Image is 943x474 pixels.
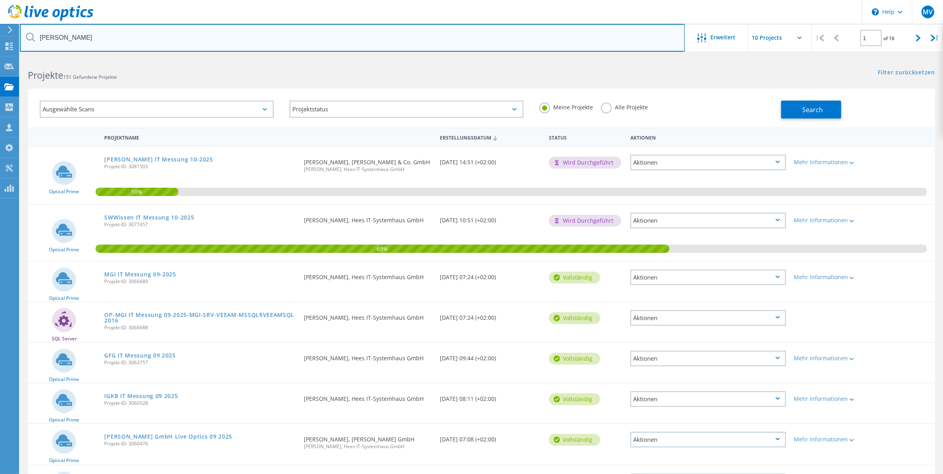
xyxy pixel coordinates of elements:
div: | [927,24,943,52]
div: [DATE] 09:44 (+02:00) [436,343,545,369]
div: vollständig [549,393,600,405]
div: Erstellungsdatum [436,130,545,145]
div: [PERSON_NAME], Hees IT-Systemhaus GmbH [300,383,436,410]
span: Projekt-ID: 3060528 [104,401,296,406]
div: [PERSON_NAME], Hees IT-Systemhaus GmbH [300,262,436,288]
div: [PERSON_NAME], [PERSON_NAME] GmbH [300,424,436,457]
div: Aktionen [630,310,786,326]
span: 151 Gefundene Projekte [63,74,117,80]
div: vollständig [549,312,600,324]
div: | [812,24,828,52]
div: Aktionen [630,432,786,447]
div: Wird durchgeführt [549,157,621,169]
div: Mehr Informationen [794,274,858,280]
a: [PERSON_NAME] IT Messung 10-2025 [104,157,213,162]
div: [DATE] 07:08 (+02:00) [436,424,545,450]
div: [DATE] 07:24 (+02:00) [436,262,545,288]
div: Projektname [100,130,300,144]
span: Optical Prime [49,189,79,194]
span: Projekt-ID: 3063757 [104,360,296,365]
div: [PERSON_NAME], Hees IT-Systemhaus GmbH [300,343,436,369]
span: Erweitert [710,35,735,40]
span: Projekt-ID: 3066689 [104,279,296,284]
svg: \n [872,8,879,16]
a: MGI IT Messung 09-2025 [104,272,176,277]
div: Aktionen [626,130,790,144]
span: of 16 [884,35,895,42]
a: Filter zurücksetzen [878,70,935,76]
span: Optical Prime [49,296,79,301]
div: Ausgewählte Scans [40,101,274,118]
span: Projekt-ID: 3077457 [104,222,296,227]
div: Mehr Informationen [794,159,858,165]
span: Projekt-ID: 3066688 [104,325,296,330]
span: [PERSON_NAME], Hees IT-Systemhaus GmbH [304,167,432,172]
div: [PERSON_NAME], [PERSON_NAME] & Co. GmbH [300,147,436,180]
span: MV [923,9,933,15]
span: Projekt-ID: 3081503 [104,164,296,169]
a: IGKB IT Messung 09 2025 [104,393,178,399]
div: [PERSON_NAME], Hees IT-Systemhaus GmbH [300,302,436,328]
div: [DATE] 08:11 (+02:00) [436,383,545,410]
input: Projekte nach Namen, Verantwortlichem, ID, Unternehmen usw. suchen [20,24,685,52]
div: [DATE] 10:51 (+02:00) [436,205,545,231]
div: Aktionen [630,391,786,407]
span: Optical Prime [49,458,79,463]
label: Alle Projekte [601,103,648,110]
span: [PERSON_NAME], Hees IT-Systemhaus GmbH [304,444,432,449]
span: 10% [95,188,179,195]
button: Search [781,101,841,118]
div: Aktionen [630,155,786,170]
span: Optical Prime [49,247,79,252]
span: Search [803,105,823,114]
span: Optical Prime [49,377,79,382]
a: GFG IT Messung 09 2025 [104,353,175,358]
div: [DATE] 14:51 (+02:00) [436,147,545,173]
a: SWWissen IT Messung 10-2025 [104,215,194,220]
span: Optical Prime [49,418,79,422]
div: vollständig [549,272,600,284]
a: [PERSON_NAME] GmbH Live Optics 09 2025 [104,434,232,439]
div: [PERSON_NAME], Hees IT-Systemhaus GmbH [300,205,436,231]
div: [DATE] 07:24 (+02:00) [436,302,545,328]
div: Mehr Informationen [794,437,858,442]
div: vollständig [549,434,600,446]
div: Wird durchgeführt [549,215,621,227]
div: Mehr Informationen [794,355,858,361]
a: OP-MGI IT Messung 09-2025-MGI-SRV-VEEAM-MSSQL$VEEAMSQL2016 [104,312,296,323]
span: SQL Server [52,336,77,341]
div: Aktionen [630,270,786,285]
div: Aktionen [630,351,786,366]
a: Live Optics Dashboard [8,17,93,22]
div: Mehr Informationen [794,218,858,223]
div: Mehr Informationen [794,396,858,402]
span: Projekt-ID: 3060476 [104,441,296,446]
b: Projekte [28,69,63,82]
div: Aktionen [630,213,786,228]
div: Projektstatus [290,101,523,118]
div: Status [545,130,626,144]
div: vollständig [549,353,600,365]
label: Meine Projekte [539,103,593,110]
span: 69% [95,245,669,252]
